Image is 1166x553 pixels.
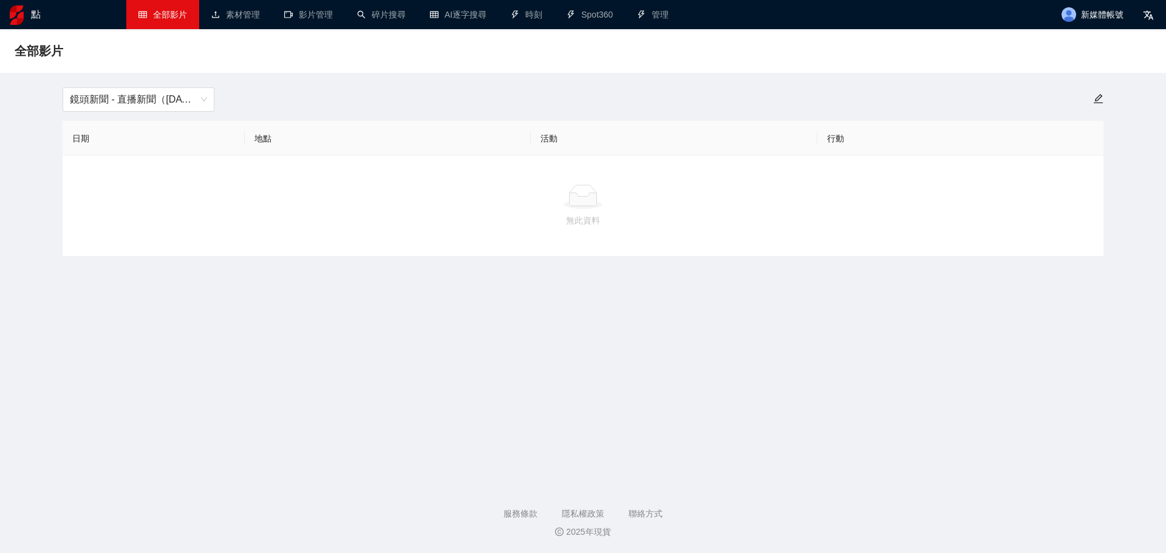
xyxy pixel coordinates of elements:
[15,41,63,61] span: 全部影片
[153,10,187,19] font: 全部影片
[567,10,613,19] a: 霹靂Spot360
[70,88,207,111] span: 鏡頭新聞 - 直播新聞（2025-2027）
[1081,10,1123,20] font: 新媒體帳號
[138,10,147,19] span: 桌子
[629,509,663,518] a: 聯絡方式
[211,10,260,19] a: 上傳素材管理
[254,134,271,143] font: 地點
[511,10,542,19] a: 霹靂時刻
[357,10,406,19] a: 搜尋碎片搜尋
[503,509,537,518] a: 服務條款
[15,44,63,58] font: 全部影片
[827,134,844,143] font: 行動
[10,5,24,25] img: 標識
[566,215,600,225] font: 無此資料
[31,9,41,19] font: 點
[1062,7,1076,22] img: 頭像
[72,134,89,143] font: 日期
[284,10,333,19] a: 攝影機影片管理
[555,528,564,536] span: 版權
[540,134,557,143] font: 活動
[1093,93,1103,104] span: 編輯
[562,509,604,518] a: 隱私權政策
[70,94,240,104] font: 鏡頭新聞 - 直播新聞（[DATE]-[DATE]）
[566,527,610,537] font: 2025年現貨
[637,10,669,19] a: 霹靂管理
[430,10,486,19] a: 桌子AI逐字搜尋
